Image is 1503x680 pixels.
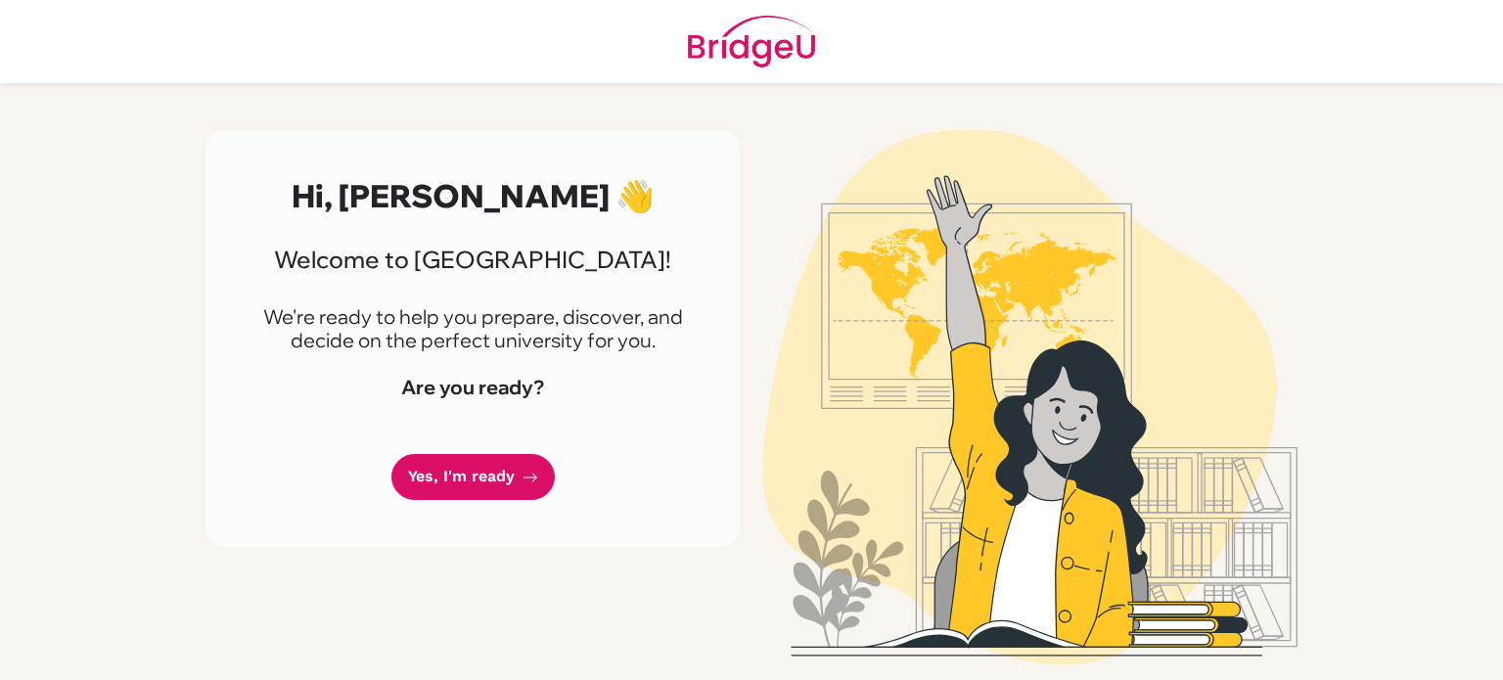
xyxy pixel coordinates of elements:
p: We're ready to help you prepare, discover, and decide on the perfect university for you. [252,305,693,352]
h2: Hi, [PERSON_NAME] 👋 [252,177,693,214]
h4: Are you ready? [252,376,693,399]
a: Yes, I'm ready [391,454,555,500]
h3: Welcome to [GEOGRAPHIC_DATA]! [252,246,693,274]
